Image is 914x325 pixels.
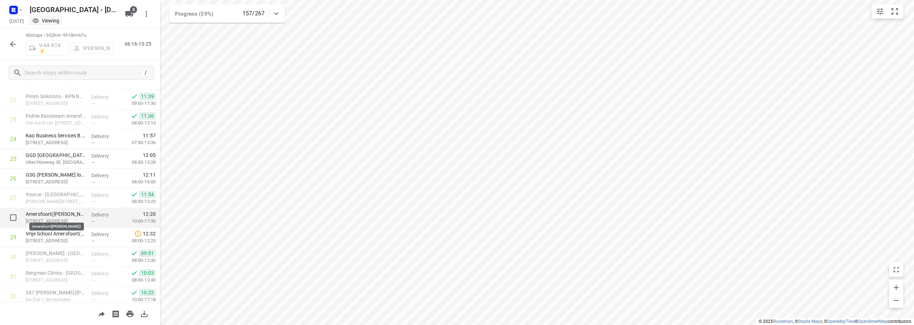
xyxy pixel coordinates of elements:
span: 12:05 [143,152,156,159]
p: Delivery [91,231,118,238]
span: — [91,160,95,165]
button: Fit zoom [888,4,902,19]
span: — [91,140,95,146]
svg: Done [131,269,138,276]
span: 12:32 [143,230,156,237]
span: 8 [130,6,137,13]
span: • [77,32,79,38]
span: — [91,258,95,263]
p: 08:00-13:15 [120,120,156,127]
svg: Done [131,289,138,296]
p: Stationsstraat 115, Amersfoort [26,100,86,107]
p: Kao Business Services B.V.([PERSON_NAME]) [26,132,86,139]
div: Progress (59%)157/267 [169,4,285,23]
p: Delivery [91,152,118,159]
div: / [142,69,150,77]
p: 09:00-17:30 [120,100,156,107]
p: Delivery [91,290,118,297]
span: Print route [123,310,137,317]
p: Ruimtevaart 50, Amersfoort [26,276,86,284]
span: 11:39 [139,93,156,100]
p: 07:30-13:36 [120,139,156,146]
span: Progress (59%) [175,11,213,17]
div: 29 [10,234,16,241]
p: 08:30-13:28 [120,159,156,166]
div: 26 [10,175,16,182]
a: Routetitan [773,319,793,324]
span: — [91,219,95,224]
p: 247 Filiaal Bunschoten(Marielle Gudde) [26,289,86,296]
p: Delivery [91,270,118,277]
span: — [91,238,95,244]
p: Delivery [91,250,118,258]
p: 08:00-12:30 [120,257,156,264]
p: 08:00-16:00 [120,178,156,186]
button: 8 [122,7,136,21]
span: 11:54 [139,191,156,198]
span: — [91,199,95,204]
p: [STREET_ADDRESS] [26,178,86,186]
svg: Late [134,230,141,237]
span: — [91,297,95,303]
p: De Ziel 1, Bunschoten [26,296,86,303]
p: Delivery [91,93,118,101]
p: 08:00-12:23 [120,237,156,244]
li: © 2025 , © , © © contributors [759,319,911,324]
p: Delivery [91,113,118,120]
svg: Done [131,112,138,120]
p: 10:00-17:30 [120,218,156,225]
input: Search stops within route [25,67,142,78]
p: [PERSON_NAME][STREET_ADDRESS] [26,198,86,205]
span: 67u [79,32,86,38]
p: GGD [GEOGRAPHIC_DATA] - Utrechtseweg([PERSON_NAME]) [26,152,86,159]
p: Delivery [91,172,118,179]
span: — [91,179,95,185]
span: Download route [137,310,151,317]
p: [STREET_ADDRESS] [26,257,86,264]
p: Bergman Clinics - Amersfoort - Ogen(Shirley Sakkers) [26,269,86,276]
span: 11:36 [139,112,156,120]
span: — [91,101,95,106]
div: 32 [10,293,16,300]
div: 30 [10,254,16,260]
svg: Done [131,93,138,100]
p: Amersfoort([PERSON_NAME]) [26,210,86,218]
span: Print shipping labels [109,310,123,317]
span: 09:51 [139,250,156,257]
a: OpenStreetMap [858,319,888,324]
p: Delivery [91,211,118,218]
span: 10:22 [139,289,156,296]
p: Pimm Solutions - KPN BV - KPN100049185(Konrad Janssen) [26,93,86,100]
span: 11:57 [143,132,156,139]
span: — [91,121,95,126]
div: small contained button group [872,4,903,19]
p: 08:30-13:23 [120,198,156,205]
p: 157/267 [242,9,265,18]
p: Utrechtseweg 3E, [GEOGRAPHIC_DATA] [26,159,86,166]
p: Yource - [GEOGRAPHIC_DATA]([PERSON_NAME]) [26,191,86,198]
div: 22 [10,97,16,103]
span: — [91,278,95,283]
p: Delivery [91,192,118,199]
div: 23 [10,116,16,123]
p: Delivery [91,133,118,140]
div: You are currently in view mode. To make any changes, go to edit project. [32,17,59,24]
p: Van Asch van Wijckstraat 45, Amersfoort [26,120,86,127]
p: Langestraat 88, Amersfoort [26,218,86,225]
p: 40 stops • 302km • 9h18m [26,32,113,39]
div: 31 [10,273,16,280]
a: Stadia Maps [798,319,822,324]
a: OpenMapTiles [827,319,855,324]
p: 06:16-15:25 [125,40,154,48]
div: 24 [10,136,16,143]
span: Share route [94,310,109,317]
p: GSG [PERSON_NAME] locatie VMBO([PERSON_NAME]) [26,171,86,178]
div: 25 [10,156,16,162]
svg: Done [131,250,138,257]
p: Vrije School Amersfoort(Fiona van der Laan) [26,230,86,237]
span: 12:20 [143,210,156,218]
span: Select [6,210,20,225]
p: [STREET_ADDRESS] [26,139,86,146]
span: 10:03 [139,269,156,276]
button: More [139,7,154,21]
